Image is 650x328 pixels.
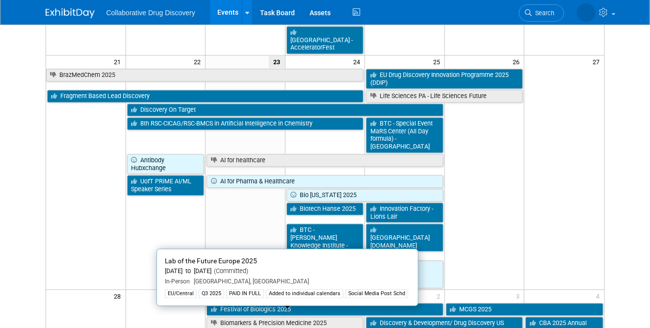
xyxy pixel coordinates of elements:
a: Biotech Hanse 2025 [286,202,364,215]
a: [GEOGRAPHIC_DATA][DOMAIN_NAME] [366,224,443,252]
a: Fragment Based Lead Discovery [47,90,364,102]
span: 24 [352,55,364,68]
span: Collaborative Drug Discovery [106,9,195,17]
span: 22 [193,55,205,68]
div: Added to individual calendars [266,289,343,298]
div: PAID IN FULL [226,289,264,298]
a: [GEOGRAPHIC_DATA] - AcceleratorFest [286,26,364,54]
span: 28 [113,290,126,302]
span: 27 [592,55,604,68]
span: 26 [512,55,524,68]
a: Search [519,4,564,22]
a: Discovery On Target [127,103,443,116]
span: [GEOGRAPHIC_DATA], [GEOGRAPHIC_DATA] [190,278,309,285]
span: In-Person [165,278,190,285]
div: Q3 2025 [199,289,224,298]
a: AI for Pharma & Healthcare [207,175,443,188]
div: [DATE] to [DATE] [165,267,410,276]
span: 3 [515,290,524,302]
a: Bio [US_STATE] 2025 [286,189,443,202]
a: BrazMedChem 2025 [46,69,364,81]
span: Search [532,9,555,17]
span: 2 [436,290,444,302]
div: Social Media Post Schd [345,289,408,298]
span: 25 [432,55,444,68]
span: 23 [269,55,285,68]
a: BTC - Special Event MaRS Center (All Day formula) - [GEOGRAPHIC_DATA] [366,117,443,153]
span: (Committed) [211,267,248,275]
a: Festival of Biologics 2025 [207,303,443,316]
a: AI for healthcare [207,154,443,167]
a: EU Drug Discovery Innovation Programme 2025 (DDIP) [366,69,523,89]
img: Lauren Kossy [577,3,596,22]
a: Life Sciences PA - Life Sciences Future [366,90,523,102]
span: 4 [596,290,604,302]
a: Antibody Hubxchange [127,154,205,174]
span: 21 [113,55,126,68]
div: EU/Central [165,289,197,298]
a: MCGS 2025 [446,303,603,316]
a: UofT PRiME AI/ML Speaker Series [127,175,205,195]
a: Innovation Factory - Lions Lair [366,202,443,223]
a: BTC - [PERSON_NAME] Knowledge Institute - [GEOGRAPHIC_DATA] [286,224,364,259]
img: ExhibitDay [46,8,95,18]
span: Lab of the Future Europe 2025 [165,257,257,265]
a: 8th RSC-CICAG/RSC-BMCS in Artificial Intelligence in Chemistry [127,117,364,130]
